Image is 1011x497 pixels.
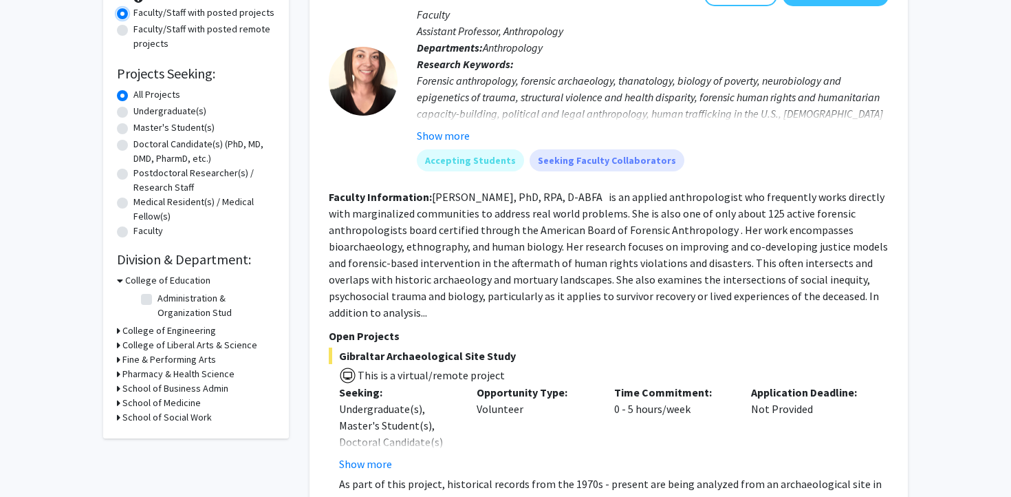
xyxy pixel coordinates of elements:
[417,41,483,54] b: Departments:
[122,367,235,381] h3: Pharmacy & Health Science
[417,149,524,171] mat-chip: Accepting Students
[133,166,275,195] label: Postdoctoral Researcher(s) / Research Staff
[133,22,275,51] label: Faculty/Staff with posted remote projects
[122,381,228,396] h3: School of Business Admin
[329,190,432,204] b: Faculty Information:
[133,104,206,118] label: Undergraduate(s)
[122,324,216,338] h3: College of Engineering
[10,435,58,487] iframe: Chat
[133,120,215,135] label: Master's Student(s)
[133,6,274,20] label: Faculty/Staff with posted projects
[466,384,604,472] div: Volunteer
[117,251,275,268] h2: Division & Department:
[133,224,163,238] label: Faculty
[125,273,210,288] h3: College of Education
[329,348,889,364] span: Gibraltar Archaeological Site Study
[356,368,505,382] span: This is a virtual/remote project
[417,127,470,144] button: Show more
[329,190,888,319] fg-read-more: [PERSON_NAME], PhD, RPA, D-ABFA is an applied anthropologist who frequently works directly with m...
[339,456,392,472] button: Show more
[122,338,257,352] h3: College of Liberal Arts & Science
[122,410,212,425] h3: School of Social Work
[483,41,543,54] span: Anthropology
[133,87,180,102] label: All Projects
[417,23,889,39] p: Assistant Professor, Anthropology
[122,352,216,367] h3: Fine & Performing Arts
[329,328,889,344] p: Open Projects
[614,384,731,401] p: Time Commitment:
[530,149,684,171] mat-chip: Seeking Faculty Collaborators
[133,137,275,166] label: Doctoral Candidate(s) (PhD, MD, DMD, PharmD, etc.)
[477,384,594,401] p: Opportunity Type:
[417,6,889,23] p: Faculty
[133,195,275,224] label: Medical Resident(s) / Medical Fellow(s)
[122,396,201,410] h3: School of Medicine
[604,384,741,472] div: 0 - 5 hours/week
[417,72,889,188] div: Forensic anthropology, forensic archaeology, thanatology, biology of poverty, neurobiology and ep...
[157,291,272,320] label: Administration & Organization Stud
[339,384,456,401] p: Seeking:
[751,384,868,401] p: Application Deadline:
[741,384,878,472] div: Not Provided
[117,65,275,82] h2: Projects Seeking:
[417,57,514,71] b: Research Keywords:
